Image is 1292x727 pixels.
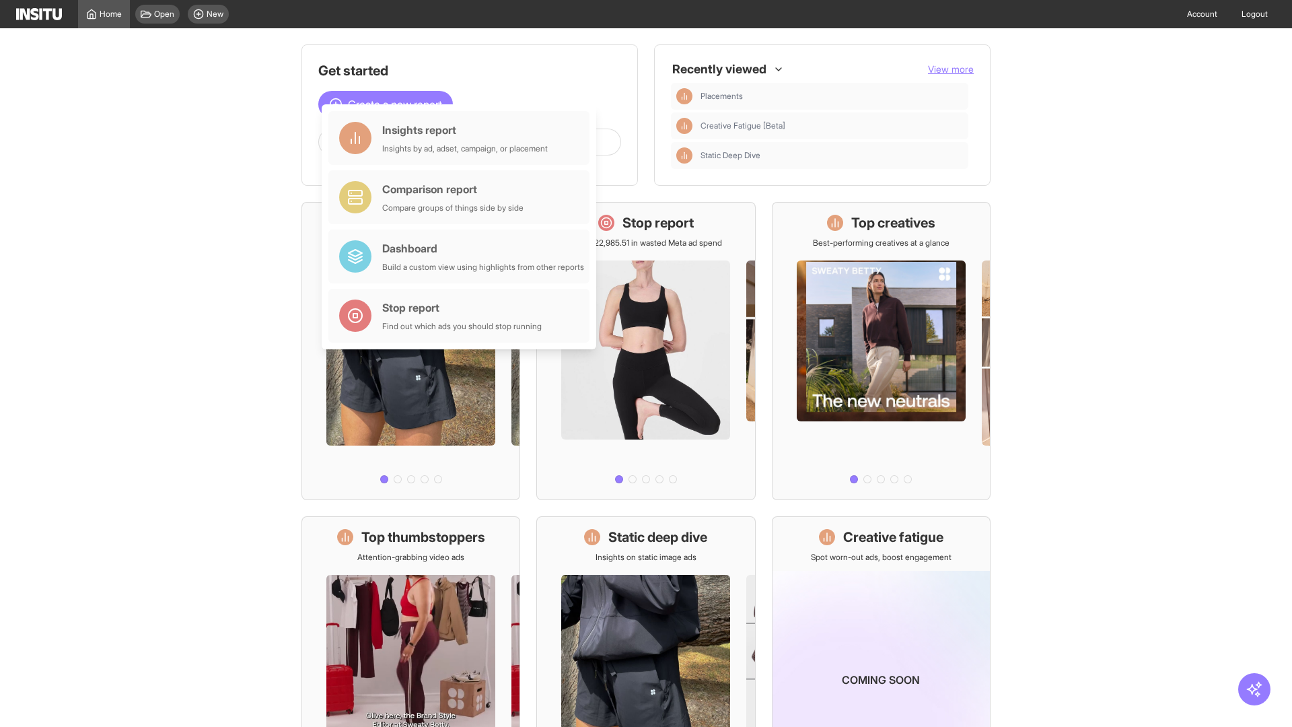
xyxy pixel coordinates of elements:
[676,88,692,104] div: Insights
[701,120,785,131] span: Creative Fatigue [Beta]
[348,96,442,112] span: Create a new report
[361,528,485,547] h1: Top thumbstoppers
[608,528,707,547] h1: Static deep dive
[701,150,760,161] span: Static Deep Dive
[154,9,174,20] span: Open
[701,91,963,102] span: Placements
[318,91,453,118] button: Create a new report
[928,63,974,76] button: View more
[536,202,755,500] a: Stop reportSave £22,985.51 in wasted Meta ad spend
[676,147,692,164] div: Insights
[701,91,743,102] span: Placements
[676,118,692,134] div: Insights
[207,9,223,20] span: New
[596,552,696,563] p: Insights on static image ads
[382,300,542,316] div: Stop report
[772,202,991,500] a: Top creativesBest-performing creatives at a glance
[382,122,548,138] div: Insights report
[382,181,524,197] div: Comparison report
[301,202,520,500] a: What's live nowSee all active ads instantly
[851,213,935,232] h1: Top creatives
[100,9,122,20] span: Home
[382,321,542,332] div: Find out which ads you should stop running
[318,61,621,80] h1: Get started
[16,8,62,20] img: Logo
[382,262,584,273] div: Build a custom view using highlights from other reports
[570,238,722,248] p: Save £22,985.51 in wasted Meta ad spend
[357,552,464,563] p: Attention-grabbing video ads
[701,120,963,131] span: Creative Fatigue [Beta]
[813,238,949,248] p: Best-performing creatives at a glance
[382,203,524,213] div: Compare groups of things side by side
[928,63,974,75] span: View more
[701,150,963,161] span: Static Deep Dive
[382,143,548,154] div: Insights by ad, adset, campaign, or placement
[382,240,584,256] div: Dashboard
[622,213,694,232] h1: Stop report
